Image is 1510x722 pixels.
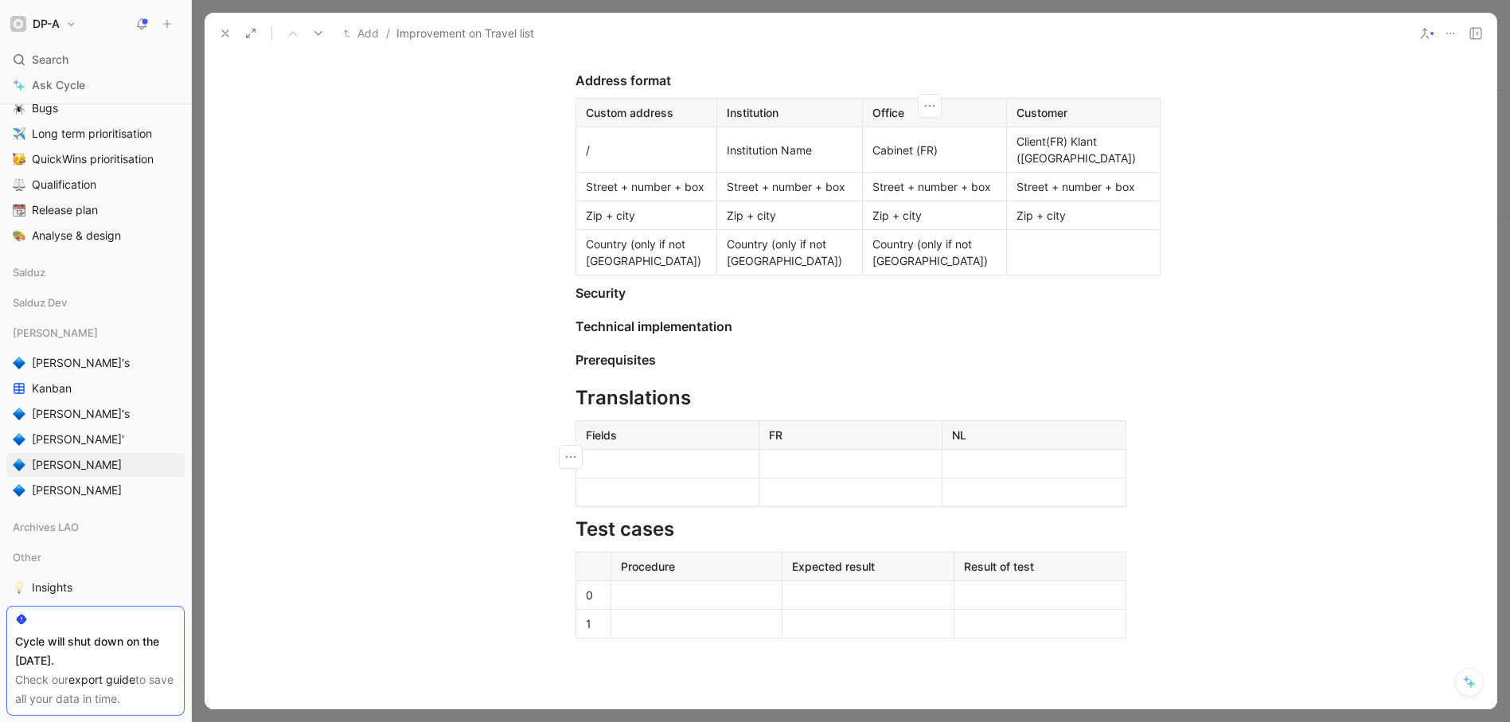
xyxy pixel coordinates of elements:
img: 🔷 [13,408,25,420]
div: Procedure [621,558,773,575]
span: / [386,24,390,43]
a: 🕷️Bugs [6,96,185,120]
div: Client(FR) Klant ([GEOGRAPHIC_DATA]) [1016,133,1150,166]
a: 🥳QuickWins prioritisation [6,147,185,171]
img: 🔷 [13,484,25,497]
button: 🥳 [10,150,29,169]
a: 🔷[PERSON_NAME]'s [6,351,185,375]
button: Add [339,24,383,43]
div: Translations [576,384,1126,412]
a: Kanban [6,377,185,400]
a: 🧪Discovery [6,601,185,625]
div: Technical implementation [576,317,1126,336]
img: DP-A [10,16,26,32]
button: 🕷️ [10,99,29,118]
img: 🔷 [13,357,25,369]
h1: DP-A [33,17,60,31]
div: Salduz Dev [6,291,185,319]
a: ✈️Long term prioritisation [6,122,185,146]
img: ⚖️ [13,178,25,191]
span: [PERSON_NAME]'s [32,355,130,371]
img: 📆 [13,204,25,217]
a: 💡Insights [6,576,185,599]
img: 💡 [13,581,25,594]
div: Other💡Insights🧪Discovery🏄‍♀️Prioritisation [6,545,185,650]
div: Street + number + box [872,178,997,195]
div: 0 [586,587,601,603]
button: 📆 [10,201,29,220]
span: Salduz Dev [13,295,67,310]
button: 💡 [10,578,29,597]
div: Institution Name [727,142,853,158]
img: 🥳 [13,153,25,166]
div: [PERSON_NAME] [6,321,185,345]
button: DP-ADP-A [6,13,80,35]
div: Cycle will shut down on the [DATE]. [15,632,176,670]
span: Salduz [13,264,45,280]
span: Analyse & design [32,228,121,244]
button: 🔷 [10,353,29,373]
img: 🎨 [13,229,25,242]
a: 🔷[PERSON_NAME]' [6,427,185,451]
div: Institution [727,104,853,121]
span: Qualification [32,177,96,193]
button: ⚖️ [10,175,29,194]
div: 1 [586,615,601,632]
div: Expected result [792,558,944,575]
span: Release plan [32,202,98,218]
div: Address format [576,71,1126,90]
button: 🔷 [10,404,29,423]
span: Bugs [32,100,58,116]
div: FR [769,427,932,443]
img: 🔷 [13,459,25,471]
button: 🎨 [10,226,29,245]
span: Insights [32,580,72,595]
span: [PERSON_NAME] [32,457,122,473]
span: Search [32,50,68,69]
div: NL [952,427,1115,443]
div: Salduz [6,260,185,289]
div: Zip + city [1016,207,1150,224]
span: [PERSON_NAME] [13,325,98,341]
div: Country (only if not [GEOGRAPHIC_DATA]) [872,236,997,269]
a: 🔷[PERSON_NAME] [6,453,185,477]
div: Customer [1016,104,1150,121]
div: Street + number + box [727,178,853,195]
div: Test cases [576,515,1126,544]
a: 🔷[PERSON_NAME] [6,478,185,502]
div: Other [6,545,185,569]
div: Country (only if not [GEOGRAPHIC_DATA]) [586,236,707,269]
span: Other [13,549,41,565]
img: 🔷 [13,433,25,446]
div: Security [576,283,1126,302]
a: 🎨Analyse & design [6,224,185,248]
span: QuickWins prioritisation [32,151,154,167]
div: Zip + city [727,207,853,224]
div: Custom address [586,104,707,121]
div: Salduz Dev [6,291,185,314]
div: Archives LAO [6,515,185,539]
div: Check our to save all your data in time. [15,670,176,708]
a: ⚖️Qualification [6,173,185,197]
div: Archives LAO [6,515,185,544]
button: 🔷 [10,481,29,500]
span: [PERSON_NAME]'s [32,406,130,422]
div: Result of test [964,558,1116,575]
div: Salduz [6,260,185,284]
div: / [586,142,707,158]
div: Office [872,104,997,121]
a: 🔷[PERSON_NAME]'s [6,402,185,426]
span: [PERSON_NAME] [32,482,122,498]
div: Street + number + box [1016,178,1150,195]
button: 🔷 [10,455,29,474]
div: [PERSON_NAME]🔷[PERSON_NAME]'sKanban🔷[PERSON_NAME]'s🔷[PERSON_NAME]'🔷[PERSON_NAME]🔷[PERSON_NAME] [6,321,185,502]
span: Improvement on Travel list [396,24,534,43]
div: Country (only if not [GEOGRAPHIC_DATA]) [727,236,853,269]
button: 🧪 [10,603,29,622]
div: Zip + city [872,207,997,224]
a: Ask Cycle [6,73,185,97]
img: 🕷️ [13,102,25,115]
div: Prerequisites [576,350,1126,369]
div: Fields [586,427,749,443]
button: ✈️ [10,124,29,143]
